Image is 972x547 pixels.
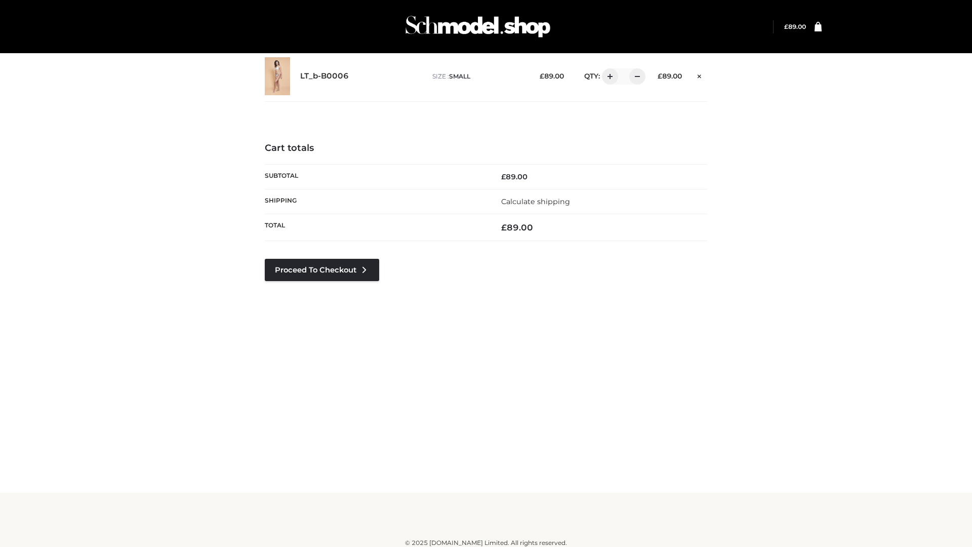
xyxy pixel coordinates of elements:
span: £ [784,23,788,30]
span: £ [540,72,544,80]
span: £ [658,72,662,80]
th: Shipping [265,189,486,214]
a: Proceed to Checkout [265,259,379,281]
span: £ [501,172,506,181]
a: Remove this item [692,68,707,82]
div: QTY: [574,68,642,85]
h4: Cart totals [265,143,707,154]
a: LT_b-B0006 [300,71,349,81]
p: size : [432,72,524,81]
th: Subtotal [265,164,486,189]
a: £89.00 [784,23,806,30]
img: LT_b-B0006 - SMALL [265,57,290,95]
span: SMALL [449,72,470,80]
a: Calculate shipping [501,197,570,206]
span: £ [501,222,507,232]
img: Schmodel Admin 964 [402,7,554,47]
bdi: 89.00 [784,23,806,30]
bdi: 89.00 [658,72,682,80]
bdi: 89.00 [540,72,564,80]
bdi: 89.00 [501,172,528,181]
bdi: 89.00 [501,222,533,232]
th: Total [265,214,486,241]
